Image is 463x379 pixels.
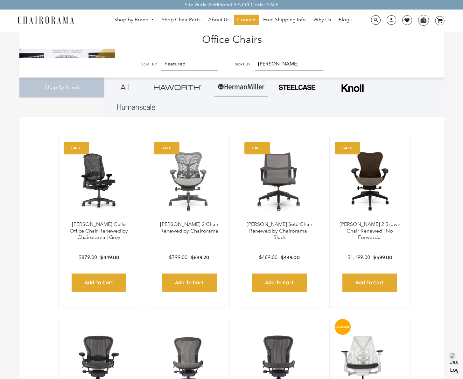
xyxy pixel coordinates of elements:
span: Blogs [339,17,352,23]
span: Free Shipping Info [263,17,306,23]
label: Sort by [141,62,157,67]
a: Herman Miller Celle Office Chair Renewed by Chairorama | Grey - chairorama Herman Miller Celle Of... [65,142,133,221]
a: [PERSON_NAME] 2 Chair Renewed by Chairorama [160,221,219,234]
span: $879.00 [79,254,97,260]
img: Frame_4.png [340,80,365,96]
img: Herman Miller Setu Chair Renewed by Chairorama | Black - chairorama [246,142,313,221]
a: Herman Miller Mirra 2 Brown Chair Renewed | No Forward Tilt | - chairorama Herman Miller Mirra 2 ... [336,142,404,221]
a: Herman Miller Setu Chair Renewed by Chairorama | Black - chairorama Herman Miller Setu Chair Rene... [246,142,313,221]
img: Group_4be16a4b-c81a-4a6e-a540-764d0a8faf6e.png [154,85,201,90]
text: SOLD-OUT [335,325,349,328]
a: Shop Chair Parts [158,15,204,25]
text: SALE [252,146,262,150]
img: Group-1.png [217,78,265,97]
img: Herman Miller Mirra 2 Brown Chair Renewed | No Forward Tilt | - chairorama [336,142,404,221]
a: [PERSON_NAME] 2 Brown Chair Renewed | No Forward... [340,221,400,240]
img: WhatsApp_Image_2024-07-12_at_16.23.01.webp [418,15,428,25]
span: About Us [208,17,229,23]
div: Shop By Brand [19,78,104,98]
img: chairorama [14,15,78,26]
span: $449.00 [281,254,300,261]
a: Free Shipping Info [260,15,309,25]
span: $639.20 [191,254,209,261]
text: SALE [71,146,81,150]
a: Herman Miller Mirra 2 Chair Renewed by Chairorama - chairorama Herman Miller Mirra 2 Chair Renewe... [155,142,223,221]
span: Contact [237,17,256,23]
a: About Us [205,15,233,25]
input: Add to Cart [252,274,307,292]
img: PHOTO-2024-07-09-00-53-10-removebg-preview.png [278,84,316,91]
span: $1,199.00 [347,254,370,260]
input: Add to Cart [342,274,397,292]
h1: Office Chairs [26,32,438,45]
a: Shop by Brand [111,15,158,25]
a: Why Us [310,15,334,25]
label: Sort by [235,62,250,67]
a: [PERSON_NAME] Setu Chair Renewed by Chairorama | Black [247,221,312,240]
span: Why Us [313,17,331,23]
span: $449.00 [100,254,119,261]
span: $489.00 [259,254,277,260]
img: Layer_1_1.png [117,104,155,110]
img: Herman Miller Mirra 2 Chair Renewed by Chairorama - chairorama [155,142,223,221]
img: Herman Miller Celle Office Chair Renewed by Chairorama | Grey - chairorama [65,142,133,221]
a: All [109,78,141,97]
a: Contact [234,15,259,25]
input: Add to Cart [72,274,126,292]
span: Shop Chair Parts [162,17,200,23]
text: SALE [162,146,172,150]
input: Add to Cart [162,274,217,292]
nav: DesktopNavigation [105,15,361,26]
span: $599.00 [373,254,392,261]
text: SALE [342,146,352,150]
a: Blogs [335,15,355,25]
span: $799.00 [169,254,187,260]
a: [PERSON_NAME] Celle Office Chair Renewed by Chairorama | Grey [70,221,128,240]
